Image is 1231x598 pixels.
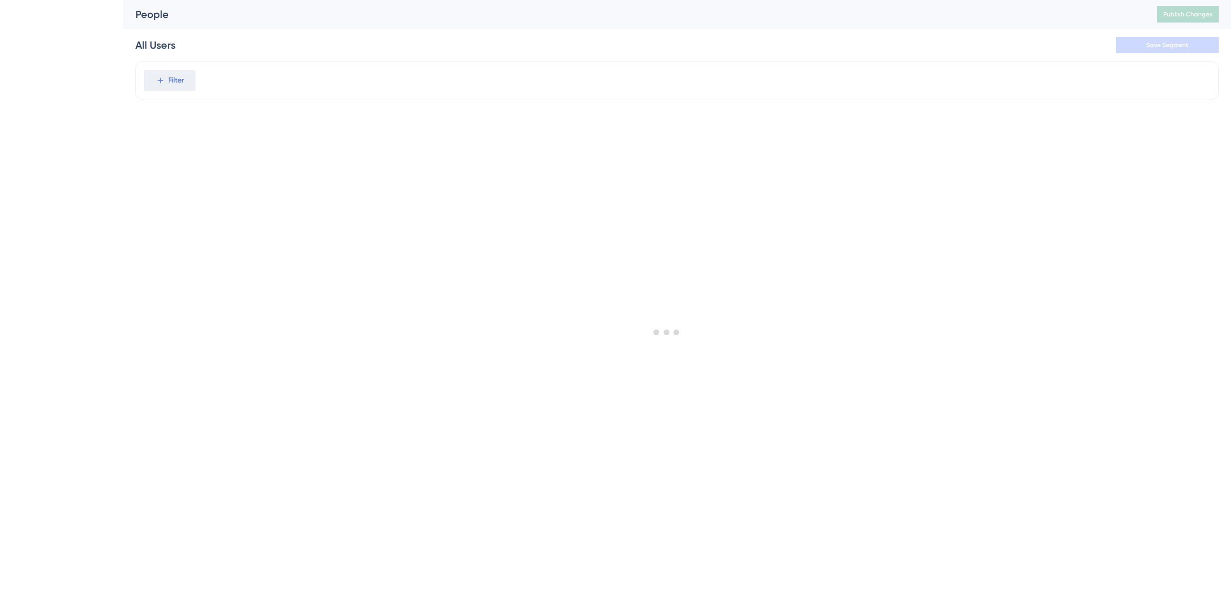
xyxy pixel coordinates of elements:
div: People [135,7,1131,22]
span: Publish Changes [1163,10,1213,18]
span: Save Segment [1146,41,1188,49]
button: Save Segment [1116,37,1219,53]
div: All Users [135,38,175,52]
button: Publish Changes [1157,6,1219,23]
